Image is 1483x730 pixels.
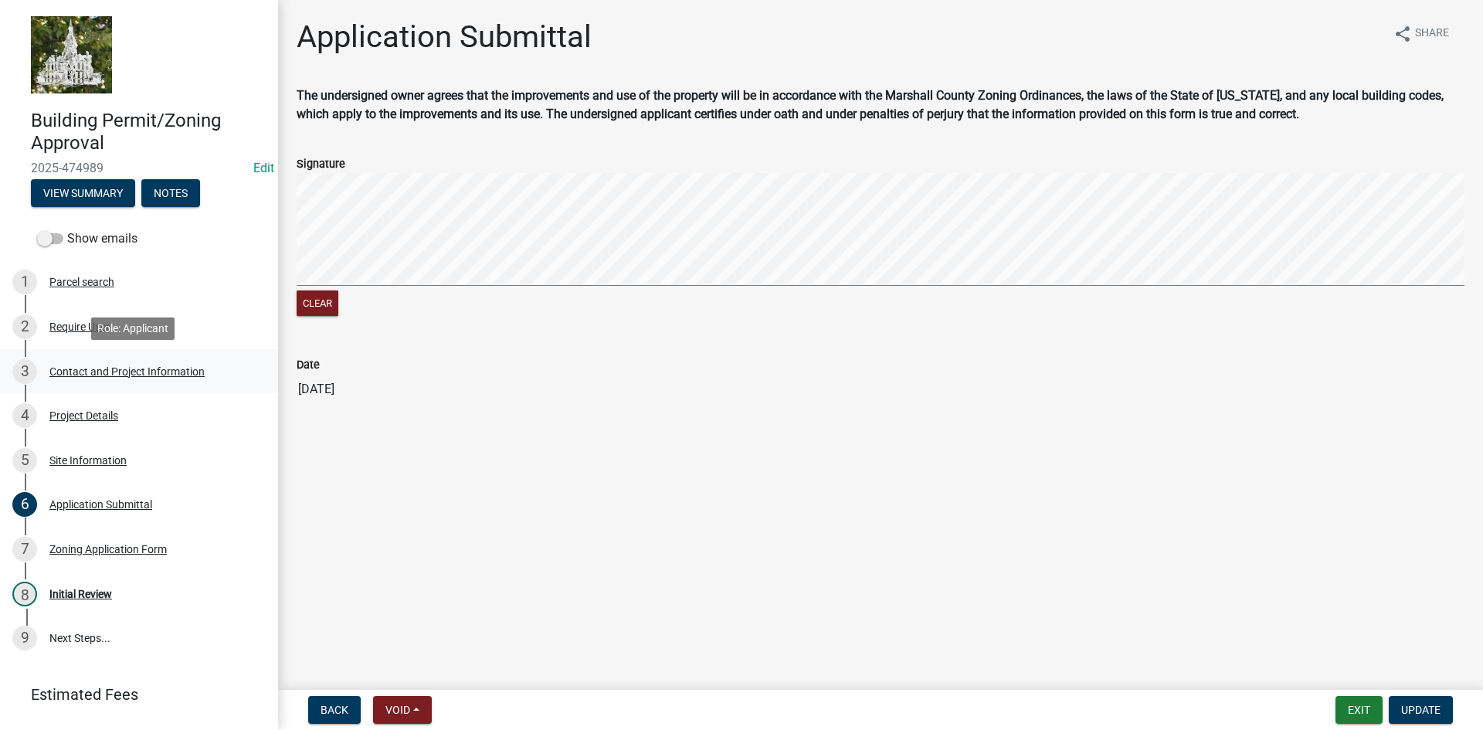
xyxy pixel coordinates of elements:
[141,188,200,200] wm-modal-confirm: Notes
[12,270,37,294] div: 1
[12,537,37,562] div: 7
[31,110,266,154] h4: Building Permit/Zoning Approval
[308,696,361,724] button: Back
[12,359,37,384] div: 3
[297,360,320,371] label: Date
[49,277,114,287] div: Parcel search
[297,290,338,316] button: Clear
[12,492,37,517] div: 6
[253,161,274,175] wm-modal-confirm: Edit Application Number
[1401,704,1441,716] span: Update
[12,626,37,650] div: 9
[12,403,37,428] div: 4
[12,314,37,339] div: 2
[91,317,175,340] div: Role: Applicant
[297,19,592,56] h1: Application Submittal
[12,582,37,606] div: 8
[385,704,410,716] span: Void
[1335,696,1383,724] button: Exit
[373,696,432,724] button: Void
[253,161,274,175] a: Edit
[297,88,1444,121] strong: The undersigned owner agrees that the improvements and use of the property will be in accordance ...
[49,499,152,510] div: Application Submittal
[31,188,135,200] wm-modal-confirm: Summary
[49,410,118,421] div: Project Details
[37,229,137,248] label: Show emails
[141,179,200,207] button: Notes
[49,321,110,332] div: Require User
[1389,696,1453,724] button: Update
[49,366,205,377] div: Contact and Project Information
[1393,25,1412,43] i: share
[297,159,345,170] label: Signature
[31,161,247,175] span: 2025-474989
[49,544,167,555] div: Zoning Application Form
[31,179,135,207] button: View Summary
[12,448,37,473] div: 5
[1415,25,1449,43] span: Share
[49,455,127,466] div: Site Information
[12,679,253,710] a: Estimated Fees
[1381,19,1461,49] button: shareShare
[321,704,348,716] span: Back
[49,589,112,599] div: Initial Review
[31,16,112,93] img: Marshall County, Iowa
